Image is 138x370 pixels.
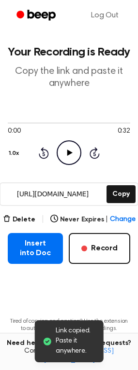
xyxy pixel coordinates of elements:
button: Delete [3,215,35,225]
span: Contact us [6,347,132,364]
button: 1.0x [8,145,22,162]
span: 0:00 [8,126,20,137]
p: Tired of copying and pasting? Use the extension to automatically insert your recordings. [8,318,130,332]
span: 0:32 [118,126,130,137]
a: Log Out [81,4,128,27]
a: [EMAIL_ADDRESS][DOMAIN_NAME] [44,348,114,363]
button: Never Expires|Change [50,215,136,225]
button: Insert into Doc [8,233,63,264]
p: Copy the link and paste it anywhere [8,66,130,90]
span: Change [110,215,135,225]
h1: Your Recording is Ready [8,46,130,58]
button: Record [69,233,130,264]
button: Copy [107,185,135,203]
span: Link copied. Paste it anywhere. [56,326,96,356]
span: | [106,215,108,225]
a: Beep [10,6,64,25]
span: | [41,214,45,225]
